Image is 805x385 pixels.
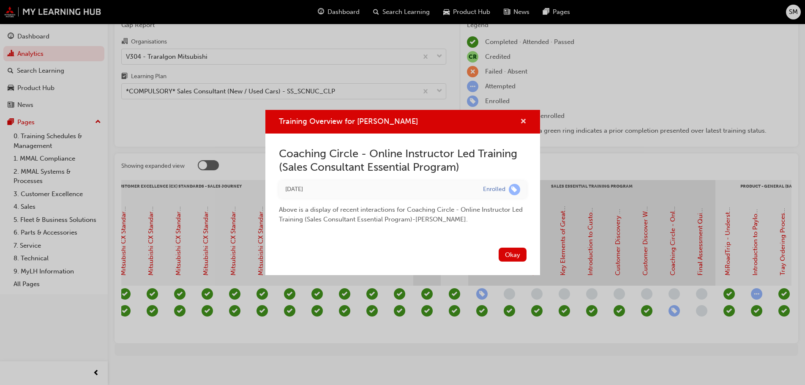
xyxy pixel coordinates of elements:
div: Above is a display of recent interactions for Coaching Circle - Online Instructor Led Training (S... [279,198,527,224]
span: Training Overview for [PERSON_NAME] [279,117,418,126]
div: Enrolled [483,186,505,194]
span: cross-icon [520,118,527,126]
span: learningRecordVerb_ENROLL-icon [509,184,520,195]
div: Training Overview for JOSHUA BRISCOE [265,110,540,275]
h2: Coaching Circle - Online Instructor Led Training (Sales Consultant Essential Program) [279,147,527,174]
button: Okay [499,248,527,262]
div: Fri Aug 22 2025 11:53:25 GMT+1000 (Australian Eastern Standard Time) [285,185,470,194]
button: cross-icon [520,117,527,127]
